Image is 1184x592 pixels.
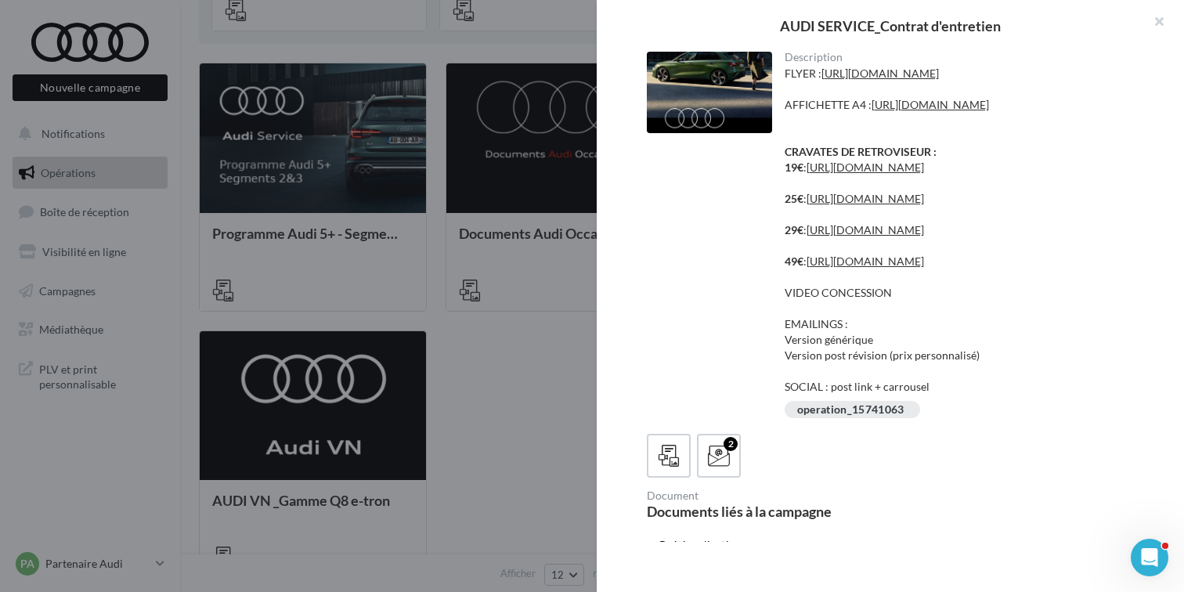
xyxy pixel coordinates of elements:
[647,490,890,501] div: Document
[785,192,803,205] strong: 25€
[785,223,803,236] strong: 29€
[647,504,890,518] div: Documents liés à la campagne
[807,223,924,236] a: [URL][DOMAIN_NAME]
[807,254,924,268] a: [URL][DOMAIN_NAME]
[622,19,1159,33] div: AUDI SERVICE_Contrat d'entretien
[797,404,904,416] div: operation_15741063
[785,66,1135,395] div: FLYER : AFFICHETTE A4 : : : : : VIDEO CONCESSION EMAILINGS : Version générique Version post révis...
[872,98,989,111] a: [URL][DOMAIN_NAME]
[785,145,937,158] strong: CRAVATES DE RETROVISEUR :
[724,437,738,451] div: 2
[821,67,939,80] a: [URL][DOMAIN_NAME]
[785,161,803,174] strong: 19€
[807,192,924,205] a: [URL][DOMAIN_NAME]
[1131,539,1168,576] iframe: Intercom live chat
[785,52,1135,63] div: Description
[807,161,924,174] a: [URL][DOMAIN_NAME]
[785,254,803,268] strong: 49€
